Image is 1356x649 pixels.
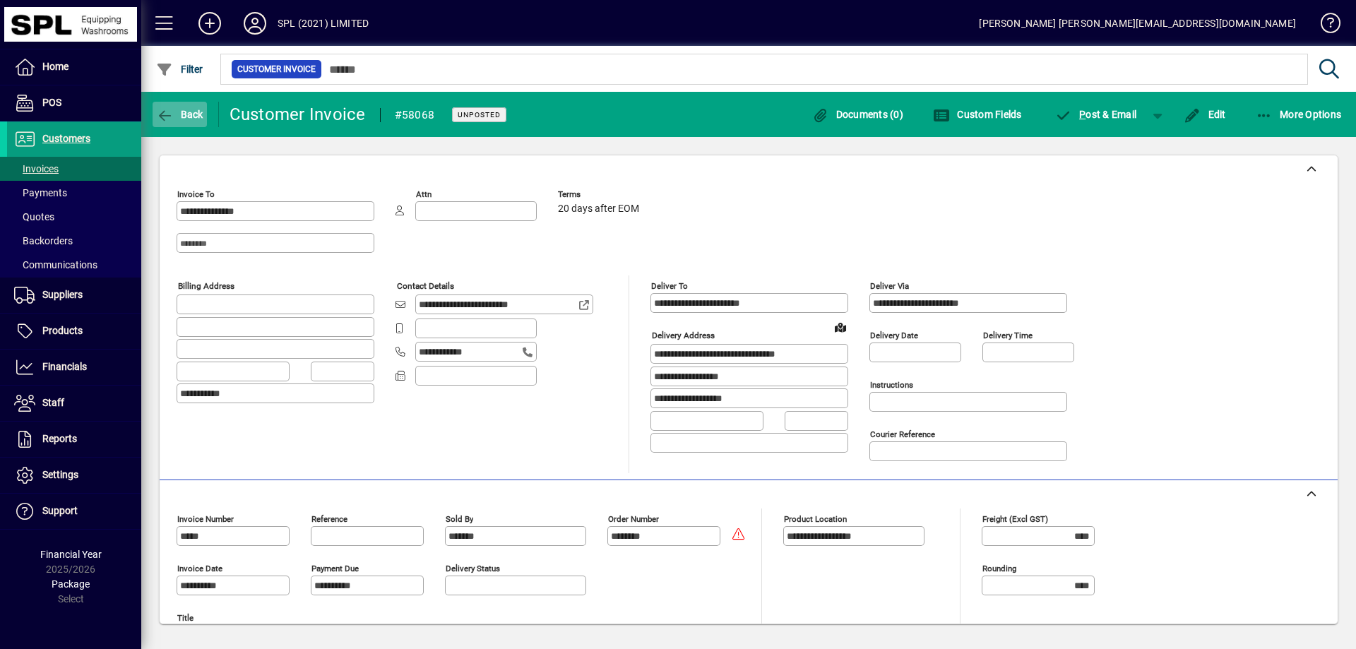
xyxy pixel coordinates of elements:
span: Quotes [14,211,54,222]
a: Home [7,49,141,85]
span: Settings [42,469,78,480]
a: Support [7,494,141,529]
mat-label: Reference [311,514,347,524]
mat-label: Attn [416,189,432,199]
span: More Options [1256,109,1342,120]
a: Communications [7,253,141,277]
button: Add [187,11,232,36]
span: Custom Fields [933,109,1022,120]
span: Backorders [14,235,73,246]
mat-label: Title [177,613,194,623]
div: [PERSON_NAME] [PERSON_NAME][EMAIL_ADDRESS][DOMAIN_NAME] [979,12,1296,35]
span: Financial Year [40,549,102,560]
span: Payments [14,187,67,198]
mat-label: Rounding [982,564,1016,573]
button: Documents (0) [808,102,907,127]
span: Edit [1184,109,1226,120]
mat-label: Deliver via [870,281,909,291]
mat-label: Delivery date [870,331,918,340]
button: Back [153,102,207,127]
button: Profile [232,11,278,36]
button: Custom Fields [929,102,1025,127]
span: Reports [42,433,77,444]
span: Documents (0) [811,109,903,120]
span: Unposted [458,110,501,119]
mat-label: Product location [784,514,847,524]
a: Reports [7,422,141,457]
div: Customer Invoice [230,103,366,126]
app-page-header-button: Back [141,102,219,127]
a: Invoices [7,157,141,181]
mat-label: Courier Reference [870,429,935,439]
span: Suppliers [42,289,83,300]
mat-label: Invoice To [177,189,215,199]
span: 20 days after EOM [558,203,639,215]
span: Financials [42,361,87,372]
button: Edit [1180,102,1230,127]
mat-label: Instructions [870,380,913,390]
span: Back [156,109,203,120]
mat-label: Delivery time [983,331,1033,340]
span: Home [42,61,69,72]
mat-label: Order number [608,514,659,524]
a: Settings [7,458,141,493]
span: Staff [42,397,64,408]
mat-label: Deliver To [651,281,688,291]
span: Terms [558,190,643,199]
a: Quotes [7,205,141,229]
span: Customer Invoice [237,62,316,76]
span: Products [42,325,83,336]
button: Post & Email [1048,102,1144,127]
span: ost & Email [1055,109,1137,120]
span: Customers [42,133,90,144]
a: Financials [7,350,141,385]
div: #58068 [395,104,435,126]
a: Suppliers [7,278,141,313]
a: Knowledge Base [1310,3,1338,49]
mat-label: Payment due [311,564,359,573]
span: Filter [156,64,203,75]
a: View on map [829,316,852,338]
mat-label: Freight (excl GST) [982,514,1048,524]
mat-label: Invoice date [177,564,222,573]
a: Staff [7,386,141,421]
a: Products [7,314,141,349]
span: POS [42,97,61,108]
a: Backorders [7,229,141,253]
button: More Options [1252,102,1345,127]
span: Package [52,578,90,590]
span: Invoices [14,163,59,174]
span: Communications [14,259,97,270]
button: Filter [153,56,207,82]
span: Support [42,505,78,516]
span: P [1079,109,1086,120]
a: POS [7,85,141,121]
mat-label: Invoice number [177,514,234,524]
div: SPL (2021) LIMITED [278,12,369,35]
mat-label: Sold by [446,514,473,524]
a: Payments [7,181,141,205]
mat-label: Delivery status [446,564,500,573]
